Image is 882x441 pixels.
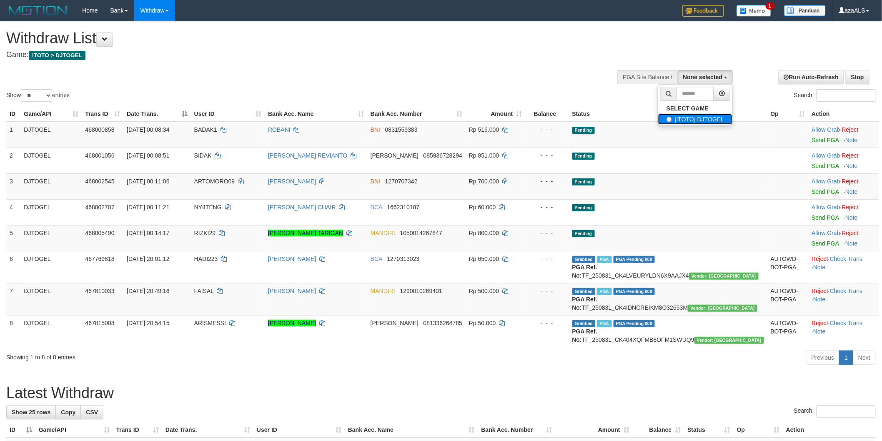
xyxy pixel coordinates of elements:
td: 7 [6,283,20,315]
b: PGA Ref. No: [572,296,597,311]
td: · [808,122,879,148]
span: · [812,204,842,210]
td: DJTOGEL [20,199,82,225]
span: BCA [371,256,382,262]
span: Copy 1270313023 to clipboard [387,256,420,262]
th: Op: activate to sort column ascending [767,106,809,122]
td: 8 [6,315,20,347]
span: HADI223 [194,256,218,262]
th: Op: activate to sort column ascending [734,422,783,438]
a: Note [845,137,858,143]
label: Search: [794,405,876,418]
span: BCA [371,204,382,210]
a: Note [813,296,826,303]
th: Balance [526,106,569,122]
span: Copy 1050014267847 to clipboard [400,230,442,236]
a: [PERSON_NAME] [268,320,316,326]
a: Reject [812,288,828,294]
span: Copy 085936728294 to clipboard [423,152,462,159]
span: [DATE] 00:11:21 [127,204,169,210]
td: 2 [6,148,20,173]
a: Send PGA [812,163,839,169]
span: Grabbed [572,320,596,327]
label: [ITOTO] DJTOGEL [658,114,732,125]
td: 5 [6,225,20,251]
a: Allow Grab [812,126,840,133]
h1: Withdraw List [6,30,580,47]
a: [PERSON_NAME] [268,288,316,294]
a: Allow Grab [812,230,840,236]
td: · [808,148,879,173]
div: - - - [529,287,566,295]
b: SELECT GAME [667,105,709,112]
td: 4 [6,199,20,225]
a: Show 25 rows [6,405,56,419]
span: FAISAL [194,288,214,294]
td: AUTOWD-BOT-PGA [767,251,809,283]
a: Reject [812,320,828,326]
td: DJTOGEL [20,225,82,251]
span: 468000858 [85,126,114,133]
td: · · [808,315,879,347]
th: Amount: activate to sort column ascending [555,422,633,438]
a: [PERSON_NAME] CHAIR [268,204,336,210]
a: [PERSON_NAME] TARIGAN [268,230,343,236]
div: PGA Site Balance / [617,70,677,84]
span: Rp 500.000 [469,288,499,294]
span: CSV [86,409,98,416]
a: Copy [55,405,81,419]
a: 1 [839,351,853,365]
span: SIDAK [194,152,212,159]
span: 467810033 [85,288,114,294]
td: DJTOGEL [20,148,82,173]
th: Bank Acc. Number: activate to sort column ascending [478,422,556,438]
span: 468002707 [85,204,114,210]
span: Marked by azaksrdjtogel [597,320,611,327]
td: TF_250831_CK4LVEURYLDN6X9AAJX4 [569,251,767,283]
a: Note [845,163,858,169]
div: Showing 1 to 8 of 8 entries [6,350,361,361]
a: Note [813,328,826,335]
td: DJTOGEL [20,283,82,315]
th: Game/API: activate to sort column ascending [35,422,113,438]
span: 468002545 [85,178,114,185]
a: Check Trans [830,320,863,326]
span: Pending [572,230,595,237]
img: panduan.png [784,5,826,16]
span: Copy 1270707342 to clipboard [385,178,418,185]
a: Note [845,188,858,195]
span: 468001056 [85,152,114,159]
th: User ID: activate to sort column ascending [253,422,345,438]
span: PGA Pending [614,320,655,327]
td: 3 [6,173,20,199]
span: [DATE] 20:49:16 [127,288,169,294]
span: Rp 851.000 [469,152,499,159]
th: Action [808,106,879,122]
span: · [812,126,842,133]
span: Marked by azaksrdjtogel [597,288,611,295]
th: Balance: activate to sort column ascending [633,422,684,438]
th: Bank Acc. Name: activate to sort column ascending [345,422,478,438]
span: RIZKI29 [194,230,215,236]
td: DJTOGEL [20,173,82,199]
a: Allow Grab [812,178,840,185]
div: - - - [529,151,566,160]
a: Send PGA [812,188,839,195]
td: AUTOWD-BOT-PGA [767,315,809,347]
span: 468005490 [85,230,114,236]
a: Check Trans [830,288,863,294]
a: Reject [842,152,859,159]
span: PGA Pending [614,256,655,263]
span: [PERSON_NAME] [371,320,418,326]
h1: Latest Withdraw [6,385,876,401]
a: Reject [842,126,859,133]
button: None selected [678,70,733,84]
div: - - - [529,255,566,263]
span: Grabbed [572,256,596,263]
a: Reject [842,178,859,185]
div: - - - [529,125,566,134]
span: Pending [572,153,595,160]
td: DJTOGEL [20,315,82,347]
a: Allow Grab [812,204,840,210]
span: Rp 60.000 [469,204,496,210]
